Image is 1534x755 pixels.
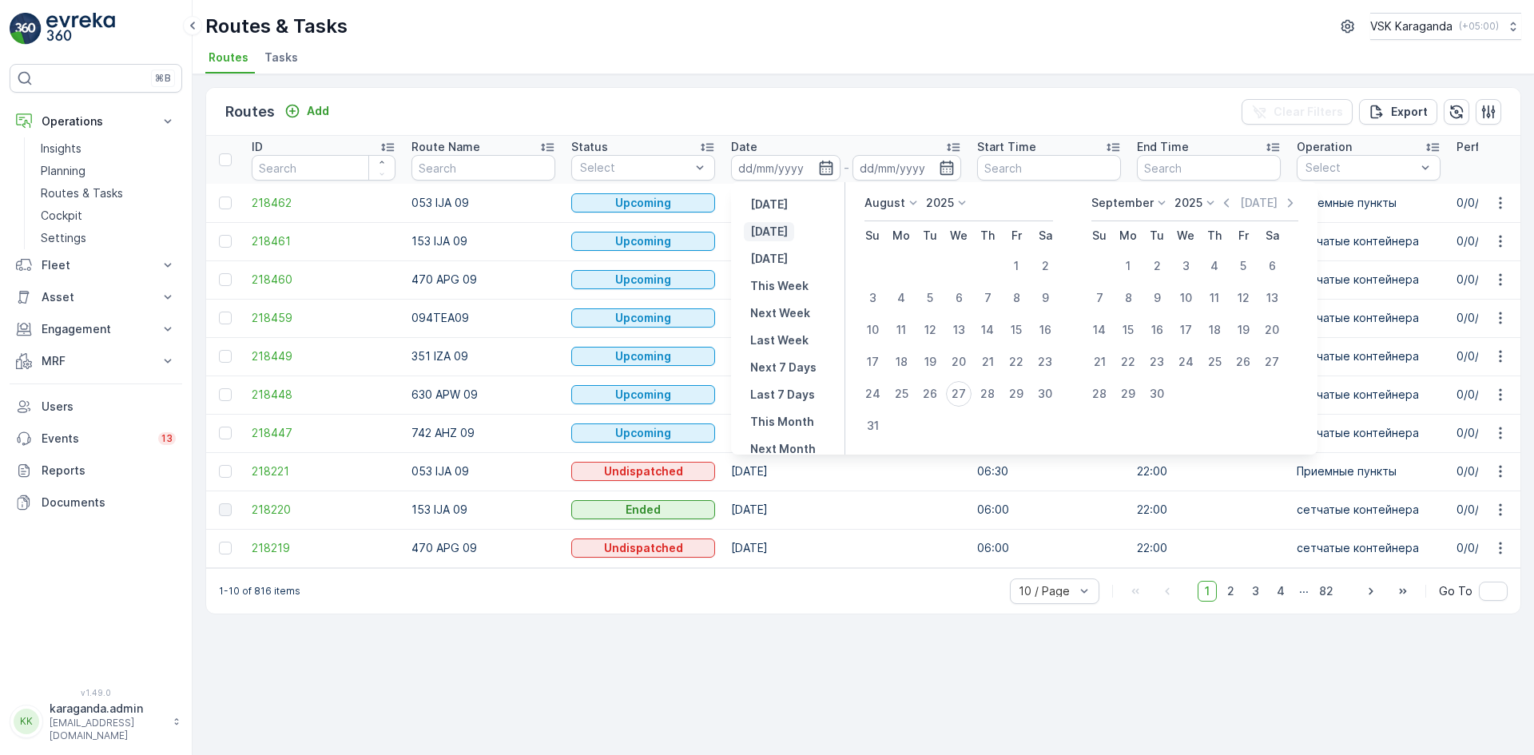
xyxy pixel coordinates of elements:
button: Upcoming [571,308,715,328]
p: 2025 [1174,195,1202,211]
td: [DATE] [723,414,969,452]
div: 31 [860,413,885,439]
div: Toggle Row Selected [219,388,232,401]
button: Next 7 Days [744,358,823,377]
span: 218219 [252,540,395,556]
p: Users [42,399,176,415]
p: Routes & Tasks [41,185,123,201]
p: Events [42,431,149,447]
span: 1 [1198,581,1217,602]
button: Operations [10,105,182,137]
div: 1 [1115,253,1141,279]
td: 053 IJA 09 [403,452,563,491]
span: 218220 [252,502,395,518]
button: This Week [744,276,815,296]
p: Routes [225,101,275,123]
td: сетчатыe контейнера [1289,491,1449,529]
p: This Month [750,414,814,430]
div: 10 [1173,285,1198,311]
div: 16 [1144,317,1170,343]
td: [DATE] [723,299,969,337]
td: [DATE] [723,337,969,376]
th: Friday [1002,221,1031,250]
div: Toggle Row Selected [219,312,232,324]
a: Cockpit [34,205,182,227]
div: 3 [860,285,885,311]
p: Insights [41,141,81,157]
input: Search [252,155,395,181]
div: 23 [1144,349,1170,375]
p: Cockpit [41,208,82,224]
button: Ended [571,500,715,519]
span: Routes [209,50,248,66]
input: Search [977,155,1121,181]
p: Next 7 Days [750,360,817,376]
input: dd/mm/yyyy [852,155,962,181]
p: 13 [161,432,173,445]
th: Thursday [973,221,1002,250]
p: Start Time [977,139,1036,155]
p: Upcoming [615,272,671,288]
div: 29 [1115,381,1141,407]
div: 22 [1115,349,1141,375]
p: Select [1305,160,1416,176]
div: 7 [1087,285,1112,311]
td: [DATE] [723,376,969,414]
div: Toggle Row Selected [219,542,232,554]
div: 30 [1032,381,1058,407]
p: Upcoming [615,195,671,211]
th: Saturday [1031,221,1059,250]
a: Documents [10,487,182,519]
p: [DATE] [750,251,788,267]
th: Friday [1229,221,1258,250]
p: End Time [1137,139,1189,155]
div: 21 [975,349,1000,375]
td: [DATE] [723,491,969,529]
div: 11 [888,317,914,343]
p: Next Week [750,305,810,321]
p: [DATE] [1240,195,1278,211]
td: сетчатыe контейнера [1289,414,1449,452]
td: Приемные пункты [1289,184,1449,222]
td: [DATE] [723,222,969,260]
p: Next Month [750,441,816,457]
td: 06:30 [969,452,1129,491]
span: 3 [1245,581,1266,602]
p: September [1091,195,1154,211]
p: Clear Filters [1274,104,1343,120]
img: logo [10,13,42,45]
span: 218461 [252,233,395,249]
p: Upcoming [615,387,671,403]
button: Export [1359,99,1437,125]
p: Date [731,139,757,155]
td: Приемные пункты [1289,452,1449,491]
input: Search [1137,155,1281,181]
div: 2 [1032,253,1058,279]
div: 15 [1115,317,1141,343]
span: 2 [1220,581,1242,602]
a: 218448 [252,387,395,403]
a: 218462 [252,195,395,211]
a: Planning [34,160,182,182]
a: 218449 [252,348,395,364]
div: 24 [860,381,885,407]
p: Fleet [42,257,150,273]
p: ⌘B [155,72,171,85]
p: Export [1391,104,1428,120]
input: dd/mm/yyyy [731,155,841,181]
p: Ended [626,502,661,518]
div: 28 [975,381,1000,407]
td: [DATE] [723,260,969,299]
a: Events13 [10,423,182,455]
div: 22 [1003,349,1029,375]
div: 20 [1259,317,1285,343]
div: 25 [888,381,914,407]
span: 218447 [252,425,395,441]
button: Next Month [744,439,822,459]
span: Tasks [264,50,298,66]
p: Upcoming [615,425,671,441]
a: 218221 [252,463,395,479]
th: Thursday [1200,221,1229,250]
